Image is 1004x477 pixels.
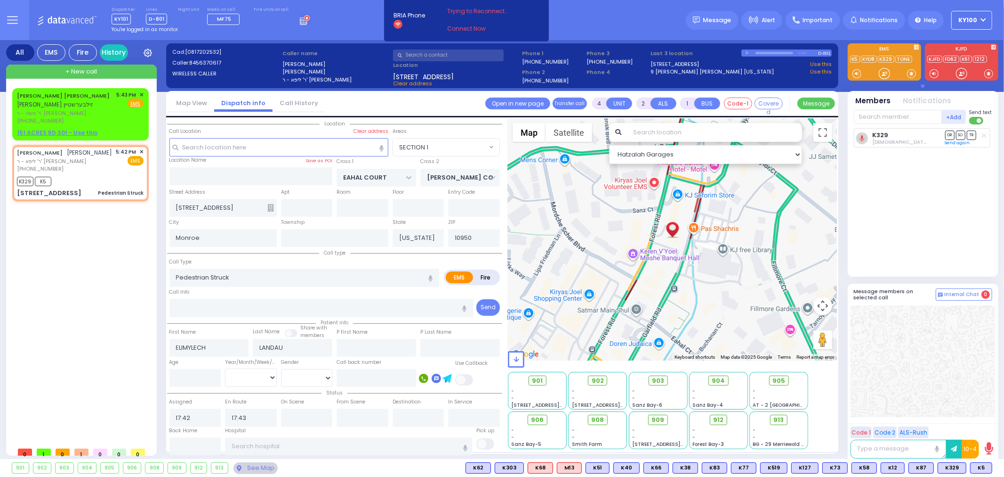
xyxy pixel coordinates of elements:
button: ALS-Rush [898,427,929,438]
span: 5:43 PM [117,91,137,99]
span: EMS [128,156,144,165]
div: K77 [731,462,756,474]
img: Google [510,348,541,361]
label: Apt [281,189,289,196]
div: K519 [760,462,787,474]
div: K58 [851,462,877,474]
span: - [572,387,575,395]
label: Night unit [178,7,199,13]
div: K51 [586,462,610,474]
span: 5:42 PM [116,148,137,156]
span: 909 [652,415,665,425]
a: 1212 [973,56,987,63]
span: - [632,395,635,402]
span: - [753,434,756,441]
span: Status [321,389,347,396]
label: En Route [225,398,247,406]
span: 902 [592,376,604,386]
div: K62 [466,462,491,474]
span: Phone 3 [586,49,648,58]
a: K5 [850,56,860,63]
span: SECTION 1 [399,143,428,152]
span: Sanz Bay-6 [632,402,662,409]
span: Phone 4 [586,68,648,76]
a: K61 [960,56,972,63]
div: ELIMYLECH LANDAU [664,211,681,239]
span: 903 [652,376,664,386]
span: Clear address [393,80,432,87]
span: 0 [131,449,145,456]
a: Send again [945,140,970,146]
button: Members [856,96,891,107]
button: Notifications [903,96,952,107]
a: Use this [810,68,832,76]
span: - [512,387,514,395]
input: Search location here [169,138,388,156]
span: - [692,387,695,395]
span: AT - 2 [GEOGRAPHIC_DATA] [753,402,823,409]
div: EMS [37,44,65,61]
span: Sanz Bay-4 [692,402,723,409]
label: Last Name [253,328,280,336]
div: K38 [673,462,698,474]
label: EMS [446,271,473,283]
label: Hospital [225,427,246,435]
div: 901 [12,463,29,473]
div: 906 [123,463,141,473]
a: Use this [810,60,832,68]
span: 0 [112,449,126,456]
a: Map View [169,99,214,107]
span: - [512,434,514,441]
div: See map [233,462,278,474]
label: [PERSON_NAME] [282,60,390,68]
span: ✕ [139,148,144,156]
span: - [572,395,575,402]
span: - [632,434,635,441]
a: [PERSON_NAME] [17,149,63,156]
button: Show satellite imagery [546,123,592,142]
button: Covered [755,98,783,109]
span: Smith Farm [572,441,602,448]
span: ✕ [139,91,144,99]
a: 9 [PERSON_NAME] [PERSON_NAME] [US_STATE] [651,68,774,76]
div: K73 [822,462,848,474]
label: Pick up [476,427,494,435]
label: Street Address [169,189,206,196]
span: BG - 29 Merriewold S. [753,441,806,448]
button: Drag Pegman onto the map to open Street View [813,330,832,349]
button: Message [797,98,835,109]
div: ALS [557,462,582,474]
span: 904 [712,376,725,386]
a: History [100,44,128,61]
span: D-801 [146,14,167,25]
u: 151 ACRES RD 301 - Use this [17,129,97,137]
button: +Add [942,110,966,124]
label: [PHONE_NUMBER] [522,77,569,84]
span: 905 [772,376,785,386]
div: K303 [495,462,524,474]
span: Help [924,16,937,25]
label: In Service [448,398,472,406]
span: Ky100 [959,16,978,25]
span: Patient info [316,319,353,326]
span: [PERSON_NAME] [67,148,112,156]
div: BLS [702,462,727,474]
span: K5 [35,177,51,186]
div: [STREET_ADDRESS] [17,189,81,198]
label: Destination [393,398,421,406]
button: 10-4 [962,440,979,459]
span: ר' משה - ר' [PERSON_NAME] [17,109,113,117]
a: Connect Now [447,25,522,33]
label: WIRELESS CALLER [172,70,280,78]
label: ZIP [448,219,455,226]
label: Cad: [172,48,280,56]
div: BLS [760,462,787,474]
span: - [632,427,635,434]
span: Important [803,16,833,25]
a: TONE [895,56,912,63]
span: - [692,395,695,402]
span: Shia Waldman [872,139,970,146]
button: Code 1 [851,427,872,438]
span: KY101 [112,14,131,25]
span: 1 [74,449,88,456]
